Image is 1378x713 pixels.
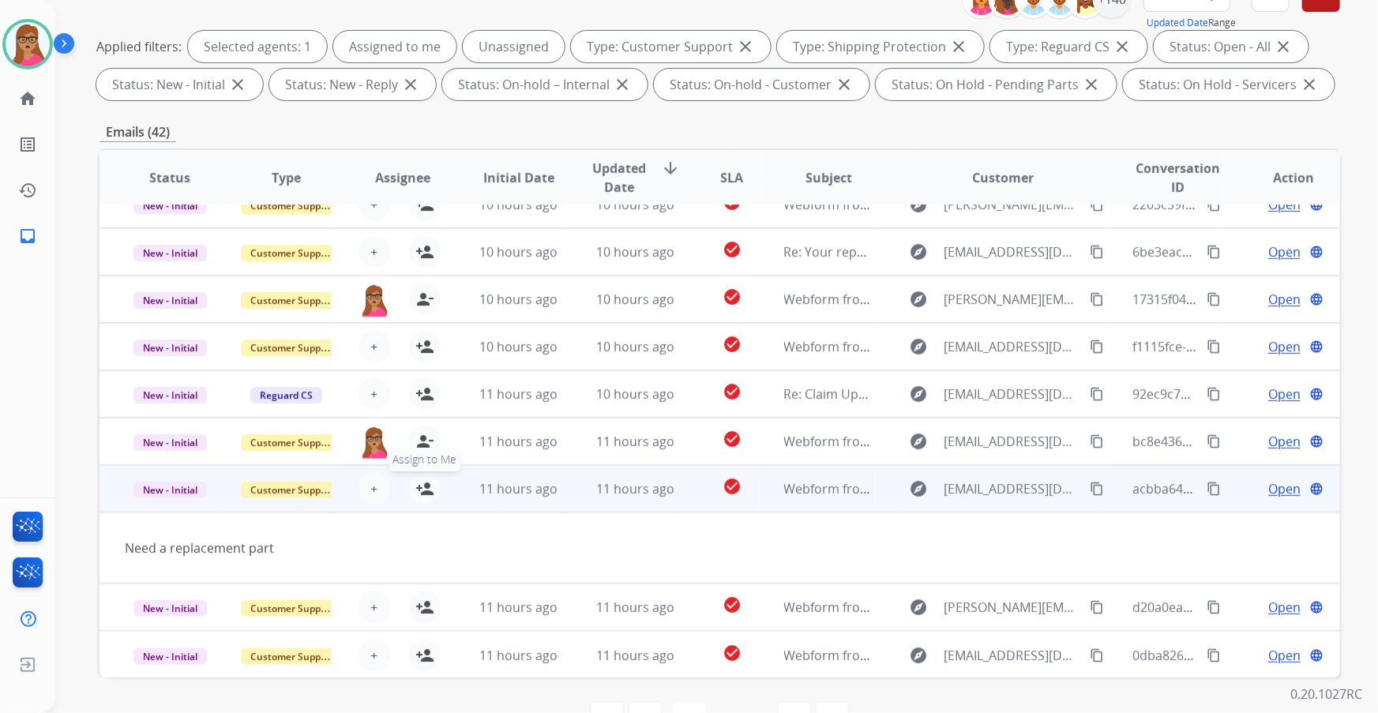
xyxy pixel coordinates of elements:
mat-icon: person_add [415,598,434,617]
button: + [359,331,390,362]
span: Conversation ID [1132,159,1222,197]
span: Assignee [375,168,430,187]
mat-icon: close [228,75,247,94]
button: Updated Date [1147,17,1208,29]
span: Customer Support [241,482,344,498]
span: + [370,598,377,617]
span: Customer Support [241,600,344,617]
span: 10 hours ago [596,291,674,308]
mat-icon: explore [910,290,929,309]
span: New - Initial [133,340,207,356]
mat-icon: check_circle [723,335,742,354]
div: Need a replacement part [125,539,1082,557]
mat-icon: content_copy [1207,648,1221,662]
span: Re: Your repaired product is ready for pickup [784,243,1053,261]
mat-icon: content_copy [1090,482,1104,496]
span: Webform from [EMAIL_ADDRESS][DOMAIN_NAME] on [DATE] [784,433,1142,450]
button: + [359,591,390,623]
span: 10 hours ago [596,338,674,355]
mat-icon: close [1082,75,1101,94]
th: Action [1224,150,1340,205]
mat-icon: check_circle [723,477,742,496]
span: [EMAIL_ADDRESS][DOMAIN_NAME] [944,646,1082,665]
mat-icon: content_copy [1207,292,1221,306]
span: New - Initial [133,245,207,261]
mat-icon: check_circle [723,644,742,662]
span: [EMAIL_ADDRESS][DOMAIN_NAME] [944,479,1082,498]
span: 11 hours ago [596,480,674,497]
span: New - Initial [133,434,207,451]
span: Initial Date [483,168,554,187]
span: Webform from [PERSON_NAME][EMAIL_ADDRESS][PERSON_NAME][DOMAIN_NAME] on [DATE] [784,599,1338,616]
mat-icon: content_copy [1207,434,1221,448]
span: Customer Support [241,340,344,356]
mat-icon: explore [910,337,929,356]
span: + [370,242,377,261]
span: New - Initial [133,482,207,498]
span: Customer [973,168,1034,187]
mat-icon: close [949,37,968,56]
span: Re: Claim Update [784,385,886,403]
div: Status: On Hold - Servicers [1123,69,1335,100]
span: New - Initial [133,600,207,617]
mat-icon: explore [910,646,929,665]
div: Status: New - Reply [269,69,436,100]
span: 10 hours ago [479,338,558,355]
mat-icon: close [1274,37,1293,56]
div: Type: Reguard CS [990,31,1147,62]
span: 11 hours ago [479,433,558,450]
mat-icon: content_copy [1090,387,1104,401]
span: Customer Support [241,648,344,665]
span: Reguard CS [250,387,322,403]
mat-icon: check_circle [723,287,742,306]
mat-icon: content_copy [1090,434,1104,448]
mat-icon: explore [910,432,929,451]
mat-icon: explore [910,598,929,617]
span: Open [1268,646,1301,665]
mat-icon: person_add [415,242,434,261]
span: 11 hours ago [596,433,674,450]
button: + [359,473,390,505]
mat-icon: person_remove [415,290,434,309]
mat-icon: language [1309,434,1324,448]
span: 11 hours ago [596,599,674,616]
span: Webform from [EMAIL_ADDRESS][DOMAIN_NAME] on [DATE] [784,480,1142,497]
span: + [370,337,377,356]
div: Status: Open - All [1154,31,1309,62]
p: Emails (42) [100,122,176,142]
span: Open [1268,337,1301,356]
mat-icon: list_alt [18,135,37,154]
mat-icon: person_add [415,337,434,356]
img: avatar [6,22,50,66]
span: Subject [805,168,852,187]
mat-icon: language [1309,600,1324,614]
mat-icon: content_copy [1090,600,1104,614]
span: 11 hours ago [479,480,558,497]
span: + [370,479,377,498]
mat-icon: close [1300,75,1319,94]
span: Status [149,168,190,187]
mat-icon: close [401,75,420,94]
div: Status: New - Initial [96,69,263,100]
span: [EMAIL_ADDRESS][DOMAIN_NAME] [944,385,1082,403]
mat-icon: explore [910,242,929,261]
mat-icon: language [1309,245,1324,259]
span: 10 hours ago [479,243,558,261]
mat-icon: history [18,181,37,200]
div: Selected agents: 1 [188,31,327,62]
span: New - Initial [133,387,207,403]
mat-icon: content_copy [1090,292,1104,306]
span: 11 hours ago [596,647,674,664]
span: 92ec9c77-49ca-4bb6-9f5d-591ad58b46a0 [1132,385,1374,403]
button: Assign to Me [409,473,441,505]
span: 6be3eac5-978c-4ec9-af71-cb4b0845a998 [1132,243,1372,261]
span: New - Initial [133,197,207,214]
p: Applied filters: [96,37,182,56]
span: Open [1268,479,1301,498]
span: Customer Support [241,197,344,214]
mat-icon: home [18,89,37,108]
span: 11 hours ago [479,385,558,403]
mat-icon: language [1309,482,1324,496]
mat-icon: content_copy [1207,600,1221,614]
mat-icon: check_circle [723,240,742,259]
